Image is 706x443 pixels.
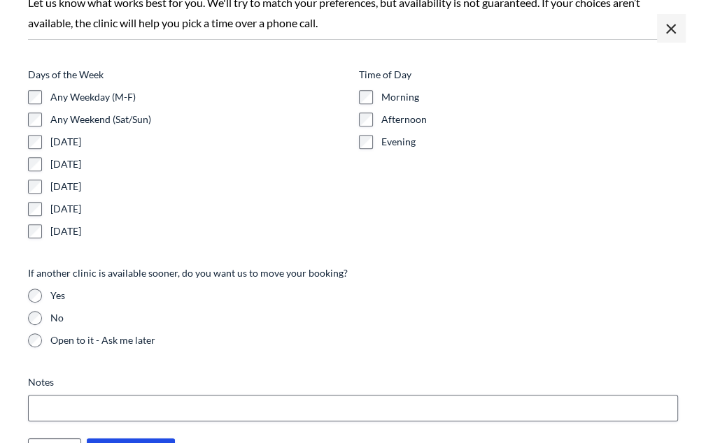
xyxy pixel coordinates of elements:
[50,311,678,325] label: No
[359,68,411,82] legend: Time of Day
[50,112,348,126] label: Any Weekend (Sat/Sun)
[50,224,348,238] label: [DATE]
[381,135,679,149] label: Evening
[50,289,678,303] label: Yes
[657,14,685,42] span: ×
[50,202,348,216] label: [DATE]
[50,157,348,171] label: [DATE]
[28,375,678,389] label: Notes
[50,135,348,149] label: [DATE]
[50,180,348,194] label: [DATE]
[381,90,679,104] label: Morning
[381,112,679,126] label: Afternoon
[50,333,678,347] label: Open to it - Ask me later
[50,90,348,104] label: Any Weekday (M-F)
[28,266,348,280] legend: If another clinic is available sooner, do you want us to move your booking?
[28,68,104,82] legend: Days of the Week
